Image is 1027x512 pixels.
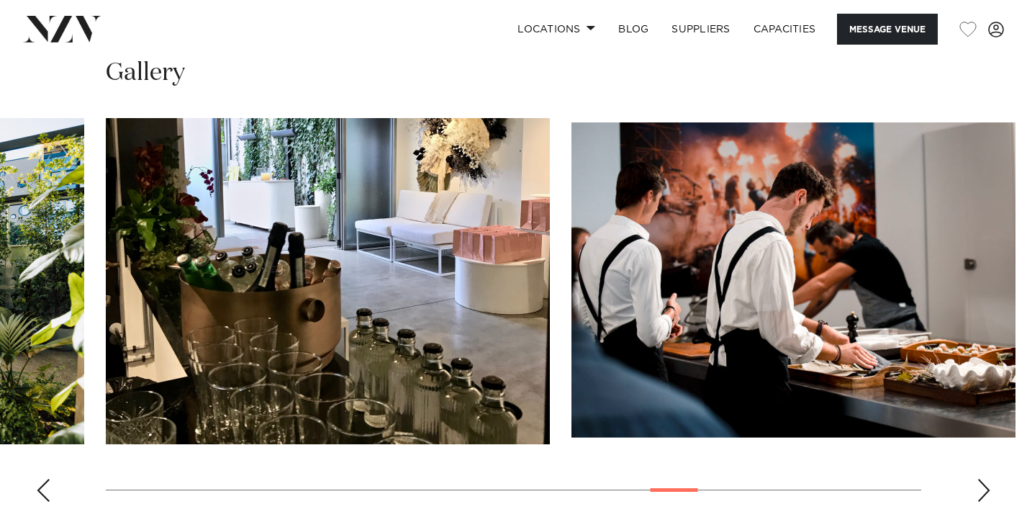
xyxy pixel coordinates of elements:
h2: Gallery [106,57,185,89]
button: Message Venue [837,14,938,45]
a: SUPPLIERS [660,14,741,45]
img: nzv-logo.png [23,16,101,42]
a: BLOG [607,14,660,45]
a: Locations [506,14,607,45]
swiper-slide: 21 / 30 [106,118,550,444]
a: Capacities [742,14,828,45]
swiper-slide: 22 / 30 [571,118,1015,444]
